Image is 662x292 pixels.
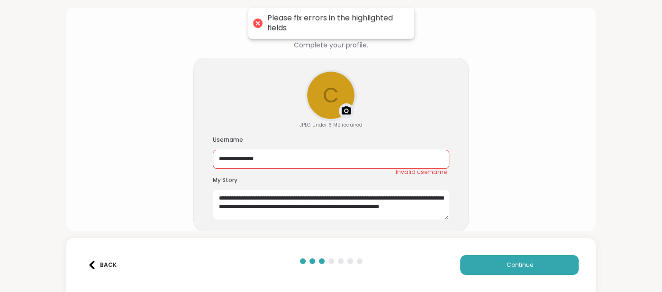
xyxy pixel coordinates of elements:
[88,261,117,269] div: Back
[294,40,368,50] h2: Complete your profile.
[213,176,450,184] h3: My Story
[506,261,533,269] span: Continue
[267,13,405,33] div: Please fix errors in the highlighted fields
[299,121,363,128] div: JPEG under 6 MB required
[83,255,121,275] button: Back
[395,168,446,176] span: Invalid username
[213,136,450,144] h3: Username
[248,21,415,38] h1: Help Others Get to Know You
[460,255,579,275] button: Continue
